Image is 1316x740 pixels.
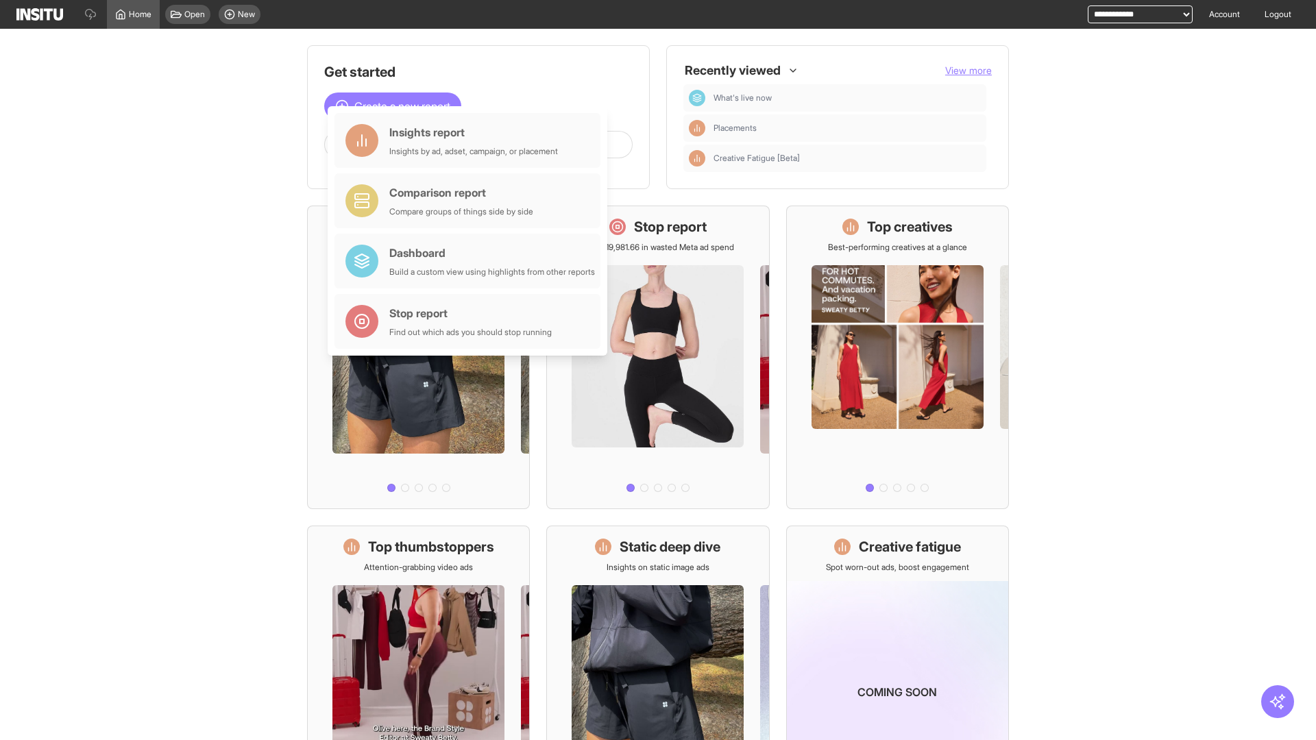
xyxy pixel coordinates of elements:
div: Insights [689,120,705,136]
a: What's live nowSee all active ads instantly [307,206,530,509]
div: Dashboard [689,90,705,106]
span: View more [945,64,992,76]
span: Creative Fatigue [Beta] [714,153,981,164]
h1: Static deep dive [620,537,720,556]
span: What's live now [714,92,772,103]
img: Logo [16,8,63,21]
h1: Top thumbstoppers [368,537,494,556]
h1: Top creatives [867,217,953,236]
div: Insights by ad, adset, campaign, or placement [389,146,558,157]
p: Save £19,981.66 in wasted Meta ad spend [581,242,734,253]
span: Placements [714,123,757,134]
button: Create a new report [324,92,461,120]
span: Home [129,9,151,20]
div: Dashboard [389,245,595,261]
div: Find out which ads you should stop running [389,327,552,338]
div: Compare groups of things side by side [389,206,533,217]
span: What's live now [714,92,981,103]
span: Placements [714,123,981,134]
div: Insights report [389,124,558,140]
span: Create a new report [354,98,450,114]
a: Stop reportSave £19,981.66 in wasted Meta ad spend [546,206,769,509]
h1: Stop report [634,217,707,236]
div: Comparison report [389,184,533,201]
span: New [238,9,255,20]
a: Top creativesBest-performing creatives at a glance [786,206,1009,509]
p: Best-performing creatives at a glance [828,242,967,253]
div: Build a custom view using highlights from other reports [389,267,595,277]
p: Attention-grabbing video ads [364,562,473,573]
button: View more [945,64,992,77]
h1: Get started [324,62,633,82]
div: Insights [689,150,705,166]
span: Creative Fatigue [Beta] [714,153,800,164]
div: Stop report [389,305,552,321]
p: Insights on static image ads [607,562,709,573]
span: Open [184,9,205,20]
